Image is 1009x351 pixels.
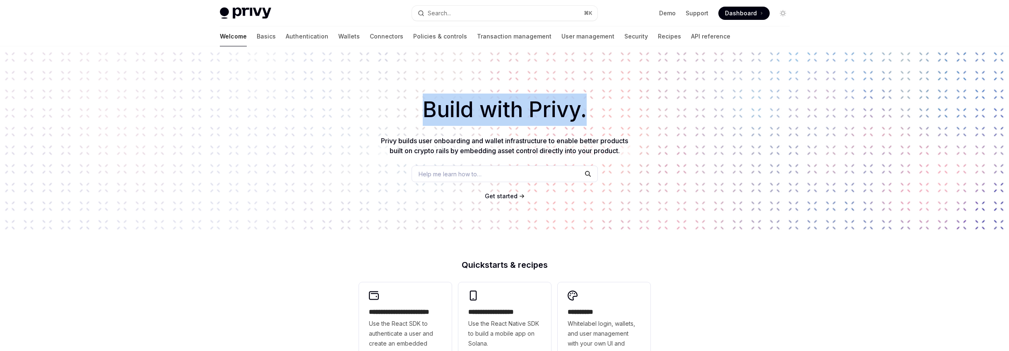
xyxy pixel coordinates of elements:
a: User management [561,26,614,46]
span: ⌘ K [584,10,592,17]
button: Toggle dark mode [776,7,790,20]
a: Recipes [658,26,681,46]
span: Dashboard [725,9,757,17]
a: Demo [659,9,676,17]
a: Basics [257,26,276,46]
span: Help me learn how to… [419,170,482,178]
a: Authentication [286,26,328,46]
img: light logo [220,7,271,19]
a: Wallets [338,26,360,46]
a: Security [624,26,648,46]
a: Connectors [370,26,403,46]
a: Get started [485,192,518,200]
a: Policies & controls [413,26,467,46]
a: Transaction management [477,26,551,46]
div: Search... [428,8,451,18]
a: Support [686,9,708,17]
a: API reference [691,26,730,46]
a: Welcome [220,26,247,46]
a: Dashboard [718,7,770,20]
h2: Quickstarts & recipes [359,261,650,269]
h1: Build with Privy. [13,94,996,126]
button: Open search [412,6,597,21]
span: Privy builds user onboarding and wallet infrastructure to enable better products built on crypto ... [381,137,628,155]
span: Use the React Native SDK to build a mobile app on Solana. [468,319,541,349]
